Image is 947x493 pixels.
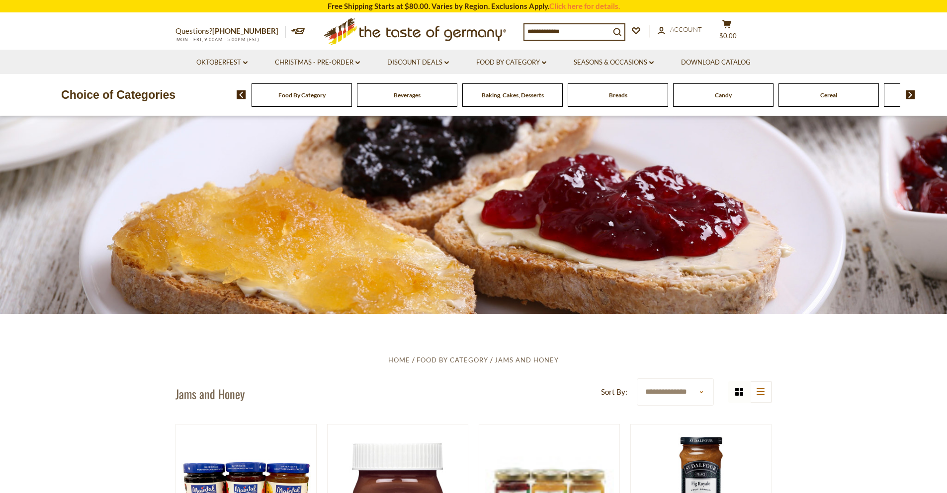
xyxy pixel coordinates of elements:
a: Account [658,24,702,35]
img: previous arrow [237,90,246,99]
a: Discount Deals [387,57,449,68]
a: Beverages [394,91,421,99]
button: $0.00 [712,19,742,44]
a: [PHONE_NUMBER] [212,26,278,35]
a: Food By Category [278,91,326,99]
a: Seasons & Occasions [574,57,654,68]
a: Candy [715,91,732,99]
a: Home [388,356,410,364]
p: Questions? [175,25,286,38]
a: Click here for details. [549,1,620,10]
a: Baking, Cakes, Desserts [482,91,544,99]
span: MON - FRI, 9:00AM - 5:00PM (EST) [175,37,260,42]
h1: Jams and Honey [175,386,245,401]
a: Christmas - PRE-ORDER [275,57,360,68]
a: Breads [609,91,627,99]
a: Food By Category [417,356,488,364]
span: Account [670,25,702,33]
a: Oktoberfest [196,57,248,68]
a: Cereal [820,91,837,99]
a: Jams and Honey [495,356,559,364]
span: $0.00 [719,32,737,40]
img: next arrow [906,90,915,99]
label: Sort By: [601,386,627,398]
a: Food By Category [476,57,546,68]
a: Download Catalog [681,57,751,68]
